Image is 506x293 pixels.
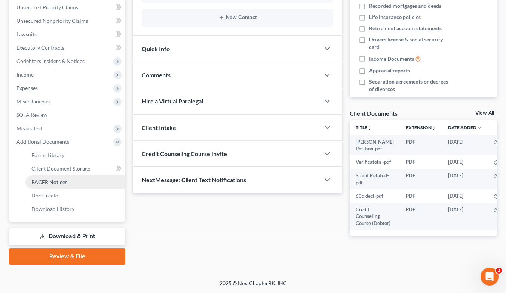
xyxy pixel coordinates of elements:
[350,109,398,117] div: Client Documents
[16,112,47,118] span: SOFA Review
[16,4,78,10] span: Unsecured Priority Claims
[367,126,372,130] i: unfold_more
[477,126,482,130] i: expand_more
[25,175,125,189] a: PACER Notices
[481,268,499,286] iframe: Intercom live chat
[16,58,85,64] span: Codebtors Insiders & Notices
[369,55,414,63] span: Income Documents
[31,192,61,199] span: Doc Creator
[496,268,502,274] span: 2
[400,189,442,203] td: PDF
[16,125,42,131] span: Means Test
[10,41,125,54] a: Executory Contracts
[142,150,227,157] span: Credit Counseling Course Invite
[350,155,400,169] td: Verificatoin -pdf
[442,203,488,230] td: [DATE]
[142,71,171,78] span: Comments
[142,97,203,105] span: Hire a Virtual Paralegal
[10,28,125,41] a: Lawsuits
[16,138,69,145] span: Additional Documents
[356,125,372,130] a: Titleunfold_more
[16,71,34,78] span: Income
[142,124,176,131] span: Client Intake
[31,152,64,158] span: Forms Library
[9,248,125,265] a: Review & File
[16,44,64,51] span: Executory Contracts
[10,14,125,28] a: Unsecured Nonpriority Claims
[142,45,170,52] span: Quick Info
[40,280,466,293] div: 2025 © NextChapterBK, INC
[25,162,125,175] a: Client Document Storage
[442,155,488,169] td: [DATE]
[369,67,410,74] span: Appraisal reports
[442,189,488,203] td: [DATE]
[369,2,441,10] span: Recorded mortgages and deeds
[16,98,50,105] span: Miscellaneous
[406,125,436,130] a: Extensionunfold_more
[350,169,400,190] td: Stmnt Related-pdf
[142,176,246,183] span: NextMessage: Client Text Notifications
[148,15,327,21] button: New Contact
[350,135,400,156] td: [PERSON_NAME] Petition-pdf
[31,165,90,172] span: Client Document Storage
[400,135,442,156] td: PDF
[400,169,442,190] td: PDF
[442,135,488,156] td: [DATE]
[31,206,74,212] span: Download History
[16,18,88,24] span: Unsecured Nonpriority Claims
[31,179,67,185] span: PACER Notices
[369,13,421,21] span: Life insurance policies
[350,203,400,230] td: Credit Counseling Course (Debtor)
[432,126,436,130] i: unfold_more
[16,31,37,37] span: Lawsuits
[10,1,125,14] a: Unsecured Priority Claims
[369,25,442,32] span: Retirement account statements
[25,149,125,162] a: Forms Library
[10,108,125,122] a: SOFA Review
[400,155,442,169] td: PDF
[16,85,38,91] span: Expenses
[448,125,482,130] a: Date Added expand_more
[25,202,125,216] a: Download History
[9,228,125,245] a: Download & Print
[400,203,442,230] td: PDF
[369,36,454,51] span: Drivers license & social security card
[475,110,494,116] a: View All
[369,78,454,93] span: Separation agreements or decrees of divorces
[25,189,125,202] a: Doc Creator
[442,169,488,190] td: [DATE]
[350,189,400,203] td: 60d decl-pdf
